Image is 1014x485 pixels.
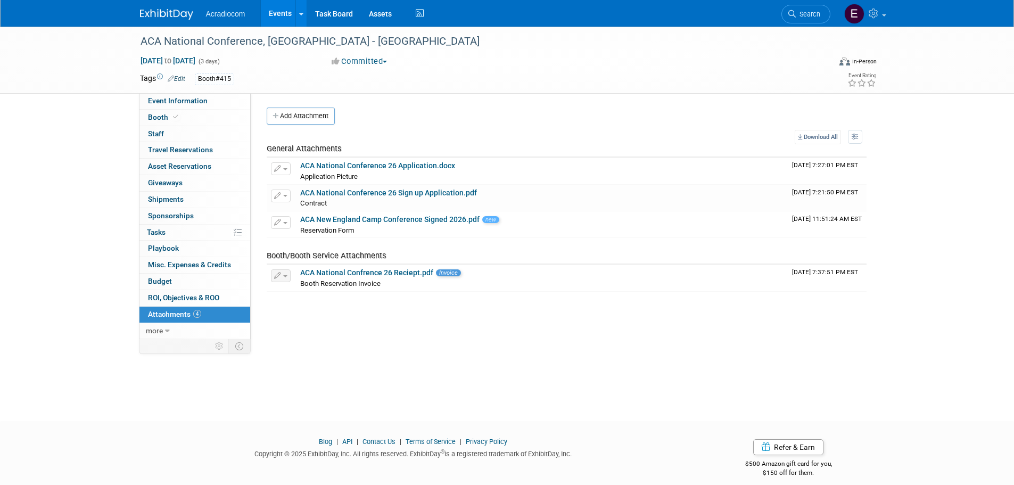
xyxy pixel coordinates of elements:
[300,215,480,224] a: ACA New England Camp Conference Signed 2026.pdf
[139,192,250,208] a: Shipments
[206,10,245,18] span: Acradiocom
[140,9,193,20] img: ExhibitDay
[300,188,477,197] a: ACA National Conference 26 Sign up Application.pdf
[139,159,250,175] a: Asset Reservations
[146,326,163,335] span: more
[148,178,183,187] span: Giveaways
[788,185,867,211] td: Upload Timestamp
[795,130,841,144] a: Download All
[139,274,250,290] a: Budget
[139,208,250,224] a: Sponsorships
[354,438,361,446] span: |
[148,260,231,269] span: Misc. Expenses & Credits
[792,215,862,223] span: Upload Timestamp
[148,277,172,285] span: Budget
[139,290,250,306] a: ROI, Objectives & ROO
[319,438,332,446] a: Blog
[300,226,355,234] span: Reservation Form
[847,73,876,78] div: Event Rating
[168,75,185,83] a: Edit
[796,10,820,18] span: Search
[267,251,386,260] span: Booth/Booth Service Attachments
[839,57,850,65] img: Format-Inperson.png
[163,56,173,65] span: to
[457,438,464,446] span: |
[482,216,499,223] span: new
[788,158,867,184] td: Upload Timestamp
[139,126,250,142] a: Staff
[148,211,194,220] span: Sponsorships
[441,449,444,455] sup: ®
[300,268,433,277] a: ACA National Confrence 26 Reciept.pdf
[140,447,687,459] div: Copyright © 2025 ExhibitDay, Inc. All rights reserved. ExhibitDay is a registered trademark of Ex...
[228,339,250,353] td: Toggle Event Tabs
[148,195,184,203] span: Shipments
[852,57,877,65] div: In-Person
[140,73,185,85] td: Tags
[140,56,196,65] span: [DATE] [DATE]
[195,73,234,85] div: Booth#415
[788,211,867,238] td: Upload Timestamp
[148,145,213,154] span: Travel Reservations
[197,58,220,65] span: (3 days)
[139,257,250,273] a: Misc. Expenses & Credits
[300,161,455,170] a: ACA National Conference 26 Application.docx
[300,280,381,287] span: Booth Reservation Invoice
[362,438,395,446] a: Contact Us
[406,438,456,446] a: Terms of Service
[139,110,250,126] a: Booth
[210,339,229,353] td: Personalize Event Tab Strip
[148,293,219,302] span: ROI, Objectives & ROO
[148,113,180,121] span: Booth
[768,55,877,71] div: Event Format
[137,32,814,51] div: ACA National Conference, [GEOGRAPHIC_DATA] - [GEOGRAPHIC_DATA]
[703,453,875,477] div: $500 Amazon gift card for you,
[139,323,250,339] a: more
[300,172,358,180] span: Application Picture
[792,188,858,196] span: Upload Timestamp
[334,438,341,446] span: |
[139,142,250,158] a: Travel Reservations
[788,265,867,291] td: Upload Timestamp
[328,56,391,67] button: Committed
[267,144,342,153] span: General Attachments
[148,162,211,170] span: Asset Reservations
[844,4,864,24] img: Elizabeth Martinez
[300,199,327,207] span: Contract
[781,5,830,23] a: Search
[342,438,352,446] a: API
[139,307,250,323] a: Attachments4
[466,438,507,446] a: Privacy Policy
[792,161,858,169] span: Upload Timestamp
[753,439,823,455] a: Refer & Earn
[148,129,164,138] span: Staff
[139,93,250,109] a: Event Information
[703,468,875,478] div: $150 off for them.
[147,228,166,236] span: Tasks
[148,244,179,252] span: Playbook
[267,108,335,125] button: Add Attachment
[792,268,858,276] span: Upload Timestamp
[436,269,461,276] span: Invoice
[139,241,250,257] a: Playbook
[139,175,250,191] a: Giveaways
[173,114,178,120] i: Booth reservation complete
[148,96,208,105] span: Event Information
[193,310,201,318] span: 4
[397,438,404,446] span: |
[139,225,250,241] a: Tasks
[148,310,201,318] span: Attachments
